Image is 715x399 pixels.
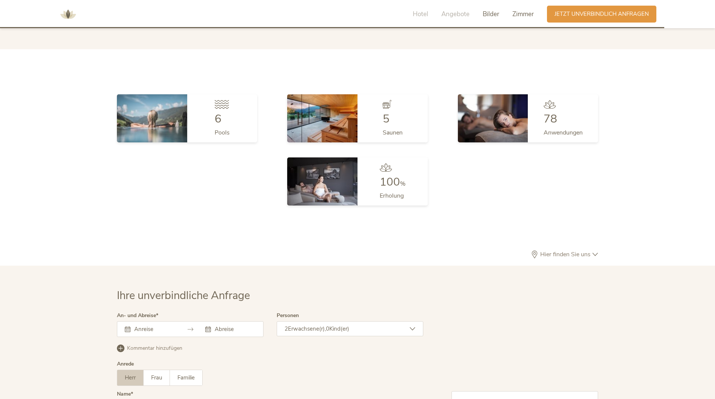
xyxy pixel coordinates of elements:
[288,325,326,332] span: Erwachsene(r),
[285,325,288,332] span: 2
[512,10,534,18] span: Zimmer
[383,111,389,127] span: 5
[329,325,349,332] span: Kind(er)
[177,374,195,381] span: Familie
[380,192,404,200] span: Erholung
[413,10,428,18] span: Hotel
[117,313,158,318] label: An- und Abreise
[400,180,406,188] span: %
[213,325,256,333] input: Abreise
[132,325,175,333] input: Anreise
[117,288,250,303] span: Ihre unverbindliche Anfrage
[215,128,230,137] span: Pools
[151,374,162,381] span: Frau
[215,111,221,127] span: 6
[57,3,79,26] img: AMONTI & LUNARIS Wellnessresort
[544,128,583,137] span: Anwendungen
[380,174,400,190] span: 100
[127,345,182,352] span: Kommentar hinzufügen
[326,325,329,332] span: 0
[554,10,649,18] span: Jetzt unverbindlich anfragen
[277,313,299,318] label: Personen
[544,111,557,127] span: 78
[441,10,470,18] span: Angebote
[117,391,133,397] label: Name
[125,374,136,381] span: Herr
[57,11,79,17] a: AMONTI & LUNARIS Wellnessresort
[483,10,499,18] span: Bilder
[538,251,592,257] span: Hier finden Sie uns
[117,361,134,367] div: Anrede
[383,128,403,137] span: Saunen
